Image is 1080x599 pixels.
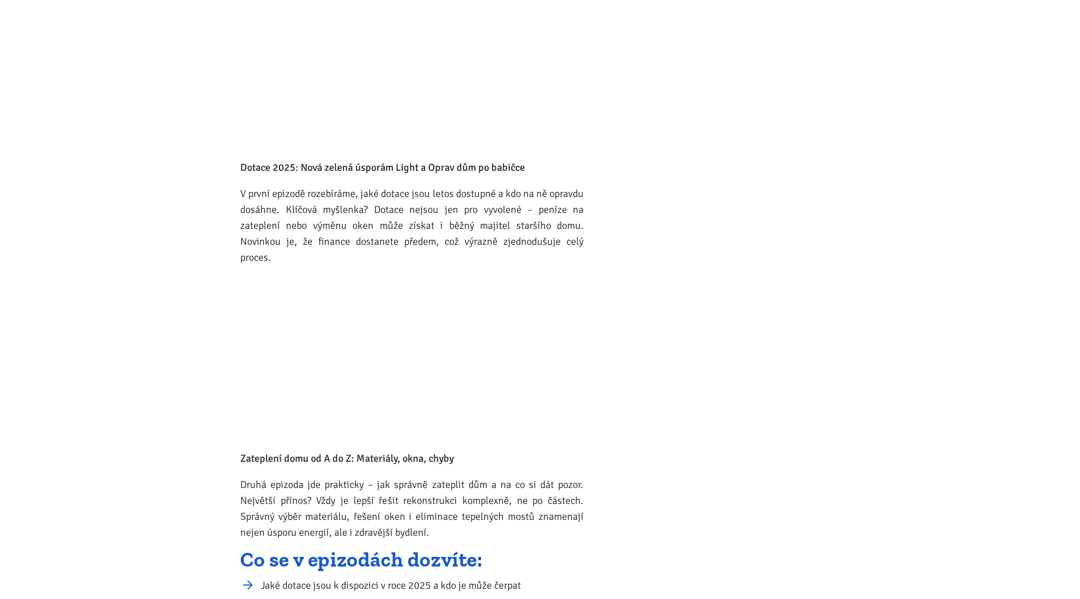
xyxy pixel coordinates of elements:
[240,547,483,572] strong: Co se v epizodách dozvíte:
[261,577,584,593] li: Jaké dotace jsou k dispozici v roce 2025 a kdo je může čerpat
[240,477,584,540] p: Druhá epizoda jde prakticky – jak správně zateplit dům a na co si dát pozor. Největší přínos? Vžd...
[240,452,454,465] strong: Zateplení domu od A do Z: Materiály, okna, chyby
[240,276,525,436] iframe: INFO+: Zateplení domu od A do Z: Nejčastější chyby, tipy a rady od experta!
[240,186,584,265] p: V první epizodě rozebíráme, jaké dotace jsou letos dostupné a kdo na ně opravdu dosáhne. Klíčová ...
[240,161,525,174] strong: Dotace 2025: Nová zelená úsporám Light a Oprav dům po babičce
